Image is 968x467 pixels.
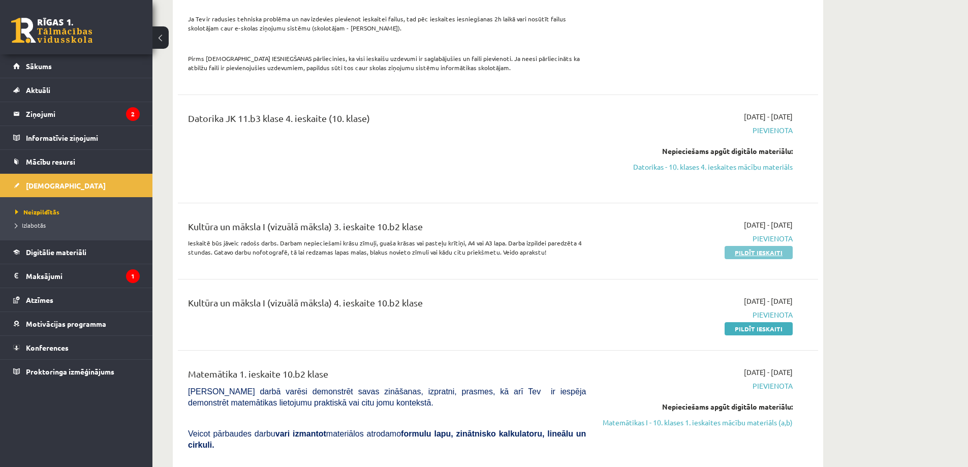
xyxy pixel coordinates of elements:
legend: Maksājumi [26,264,140,288]
span: Sākums [26,61,52,71]
a: Ziņojumi2 [13,102,140,126]
div: Nepieciešams apgūt digitālo materiālu: [601,146,793,157]
span: Pievienota [601,309,793,320]
span: Pievienota [601,381,793,391]
span: Neizpildītās [15,208,59,216]
a: Izlabotās [15,221,142,230]
a: Aktuāli [13,78,140,102]
div: Datorika JK 11.b3 klase 4. ieskaite (10. klase) [188,111,586,130]
span: [DATE] - [DATE] [744,296,793,306]
a: Datorikas - 10. klases 4. ieskaites mācību materiāls [601,162,793,172]
i: 2 [126,107,140,121]
span: [PERSON_NAME] darbā varēsi demonstrēt savas zināšanas, izpratni, prasmes, kā arī Tev ir iespēja d... [188,387,586,407]
span: Aktuāli [26,85,50,95]
p: Pirms [DEMOGRAPHIC_DATA] IESNIEGŠANAS pārliecinies, ka visi ieskaišu uzdevumi ir saglabājušies un... [188,54,586,72]
a: Proktoringa izmēģinājums [13,360,140,383]
span: Pievienota [601,233,793,244]
span: Konferences [26,343,69,352]
a: Konferences [13,336,140,359]
span: [DATE] - [DATE] [744,220,793,230]
a: Digitālie materiāli [13,240,140,264]
a: Neizpildītās [15,207,142,216]
a: Pildīt ieskaiti [725,246,793,259]
a: Pildīt ieskaiti [725,322,793,335]
a: Mācību resursi [13,150,140,173]
a: Informatīvie ziņojumi [13,126,140,149]
span: [DATE] - [DATE] [744,367,793,378]
div: Nepieciešams apgūt digitālo materiālu: [601,401,793,412]
span: Veicot pārbaudes darbu materiālos atrodamo [188,429,586,449]
span: Mācību resursi [26,157,75,166]
span: Atzīmes [26,295,53,304]
a: Atzīmes [13,288,140,312]
span: Izlabotās [15,221,46,229]
a: Rīgas 1. Tālmācības vidusskola [11,18,92,43]
div: Kultūra un māksla I (vizuālā māksla) 4. ieskaite 10.b2 klase [188,296,586,315]
span: Motivācijas programma [26,319,106,328]
b: vari izmantot [275,429,326,438]
p: Ieskaitē būs jāveic radošs darbs. Darbam nepieciešami krāsu zīmuļi, guaša krāsas vai pasteļu krīt... [188,238,586,257]
legend: Informatīvie ziņojumi [26,126,140,149]
span: Pievienota [601,125,793,136]
a: Sākums [13,54,140,78]
a: [DEMOGRAPHIC_DATA] [13,174,140,197]
a: Motivācijas programma [13,312,140,335]
a: Matemātikas I - 10. klases 1. ieskaites mācību materiāls (a,b) [601,417,793,428]
span: Digitālie materiāli [26,247,86,257]
span: [DEMOGRAPHIC_DATA] [26,181,106,190]
legend: Ziņojumi [26,102,140,126]
span: Proktoringa izmēģinājums [26,367,114,376]
div: Matemātika 1. ieskaite 10.b2 klase [188,367,586,386]
i: 1 [126,269,140,283]
p: Ja Tev ir radusies tehniska problēma un nav izdevies pievienot ieskaitei failus, tad pēc ieskaite... [188,14,586,33]
b: formulu lapu, zinātnisko kalkulatoru, lineālu un cirkuli. [188,429,586,449]
a: Maksājumi1 [13,264,140,288]
div: Kultūra un māksla I (vizuālā māksla) 3. ieskaite 10.b2 klase [188,220,586,238]
span: [DATE] - [DATE] [744,111,793,122]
